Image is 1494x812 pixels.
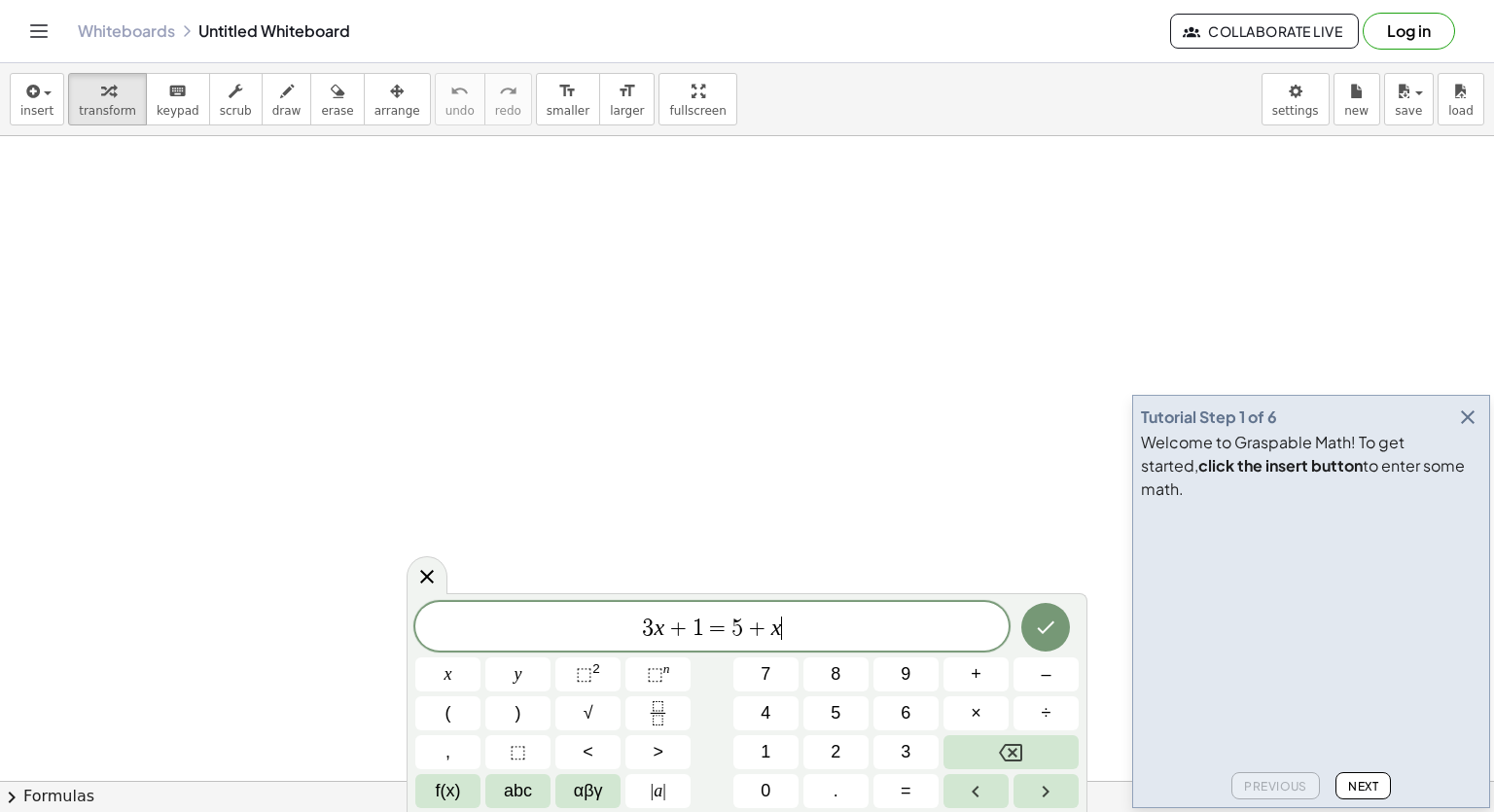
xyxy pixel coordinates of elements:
[1344,104,1369,118] span: new
[733,657,799,691] button: 7
[831,700,840,726] span: 5
[1014,657,1079,691] button: Minus
[610,104,644,118] span: larger
[1348,779,1378,794] span: Next
[436,778,461,804] span: f(x)
[704,617,732,640] span: =
[1021,603,1070,652] button: Done
[771,615,782,640] var: x
[831,661,840,688] span: 8
[515,661,522,688] span: y
[901,739,910,765] span: 3
[642,617,654,640] span: 3
[415,657,480,691] button: x
[547,104,589,118] span: smaller
[504,778,532,804] span: abc
[484,73,532,125] button: redoredo
[364,73,431,125] button: arrange
[625,774,691,808] button: Absolute value
[943,696,1009,730] button: Times
[834,778,838,804] span: .
[803,774,869,808] button: .
[374,104,420,118] span: arrange
[10,73,64,125] button: insert
[733,774,799,808] button: 0
[761,778,770,804] span: 0
[485,735,551,769] button: Placeholder
[555,696,621,730] button: Square root
[1272,104,1319,118] span: settings
[971,700,981,726] span: ×
[943,657,1009,691] button: Plus
[625,696,691,730] button: Fraction
[781,617,782,640] span: ​
[1042,700,1051,726] span: ÷
[1438,73,1484,125] button: load
[1335,772,1391,799] button: Next
[901,778,911,804] span: =
[653,739,663,765] span: >
[1187,22,1342,40] span: Collaborate Live
[262,73,312,125] button: draw
[1198,455,1363,476] b: click the insert button
[558,80,577,103] i: format_size
[873,657,939,691] button: 9
[1041,661,1050,688] span: –
[1141,406,1277,429] div: Tutorial Step 1 of 6
[803,696,869,730] button: 5
[1384,73,1434,125] button: save
[971,661,981,688] span: +
[499,80,517,103] i: redo
[1334,73,1380,125] button: new
[1014,696,1079,730] button: Divide
[658,73,736,125] button: fullscreen
[662,781,666,800] span: |
[901,661,910,688] span: 9
[803,735,869,769] button: 2
[901,700,910,726] span: 6
[873,735,939,769] button: 3
[583,739,593,765] span: <
[209,73,263,125] button: scrub
[1395,104,1422,118] span: save
[803,657,869,691] button: 8
[168,80,187,103] i: keyboard
[743,617,771,640] span: +
[592,661,600,676] sup: 2
[555,774,621,808] button: Greek alphabet
[733,696,799,730] button: 4
[599,73,655,125] button: format_sizelarger
[23,16,54,47] button: Toggle navigation
[272,104,302,118] span: draw
[831,739,840,765] span: 2
[1262,73,1330,125] button: settings
[445,661,452,688] span: x
[220,104,252,118] span: scrub
[873,774,939,808] button: Equals
[663,661,670,676] sup: n
[415,774,480,808] button: Functions
[761,700,770,726] span: 4
[647,664,663,684] span: ⬚
[157,104,199,118] span: keypad
[618,80,636,103] i: format_size
[943,774,1009,808] button: Left arrow
[310,73,364,125] button: erase
[651,778,666,804] span: a
[510,739,526,765] span: ⬚
[1363,13,1455,50] button: Log in
[943,735,1079,769] button: Backspace
[536,73,600,125] button: format_sizesmaller
[873,696,939,730] button: 6
[625,735,691,769] button: Greater than
[733,735,799,769] button: 1
[693,617,704,640] span: 1
[761,661,770,688] span: 7
[731,617,743,640] span: 5
[20,104,53,118] span: insert
[1448,104,1474,118] span: load
[555,735,621,769] button: Less than
[445,700,451,726] span: (
[415,735,480,769] button: ,
[445,104,475,118] span: undo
